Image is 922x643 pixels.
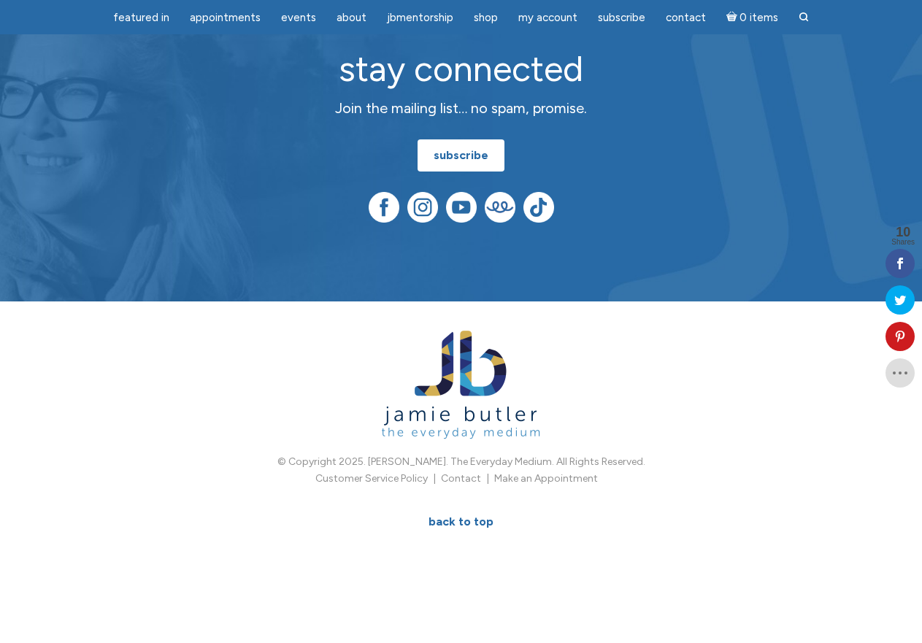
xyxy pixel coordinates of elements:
img: TikTok [523,192,554,223]
span: 0 items [739,12,778,23]
span: Shares [891,239,915,246]
span: My Account [518,11,577,24]
a: Contact [441,472,481,485]
span: Shop [474,11,498,24]
a: Shop [465,4,507,32]
span: JBMentorship [387,11,453,24]
a: Make an Appointment [494,472,598,485]
a: Appointments [181,4,269,32]
h2: stay connected [202,50,721,88]
img: YouTube [446,192,477,223]
a: featured in [104,4,178,32]
p: Join the mailing list… no spam, promise. [202,97,721,120]
img: Jamie Butler. The Everyday Medium [382,331,540,439]
a: Customer Service Policy [315,472,428,485]
span: Contact [666,11,706,24]
img: Instagram [407,192,438,223]
a: subscribe [418,139,504,172]
a: JBMentorship [378,4,462,32]
a: BACK TO TOP [412,506,510,538]
span: featured in [113,11,169,24]
img: Teespring [485,192,515,223]
span: Subscribe [598,11,645,24]
p: © Copyright 2025. [PERSON_NAME]. The Everyday Medium. All Rights Reserved. [67,454,856,470]
span: Appointments [190,11,261,24]
a: Jamie Butler. The Everyday Medium [382,422,540,434]
span: Events [281,11,316,24]
a: Cart0 items [718,2,788,32]
a: Subscribe [589,4,654,32]
span: 10 [891,226,915,239]
i: Cart [726,11,740,24]
a: Contact [657,4,715,32]
a: About [328,4,375,32]
a: Events [272,4,325,32]
img: Facebook [369,192,399,223]
a: My Account [510,4,586,32]
span: About [337,11,366,24]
